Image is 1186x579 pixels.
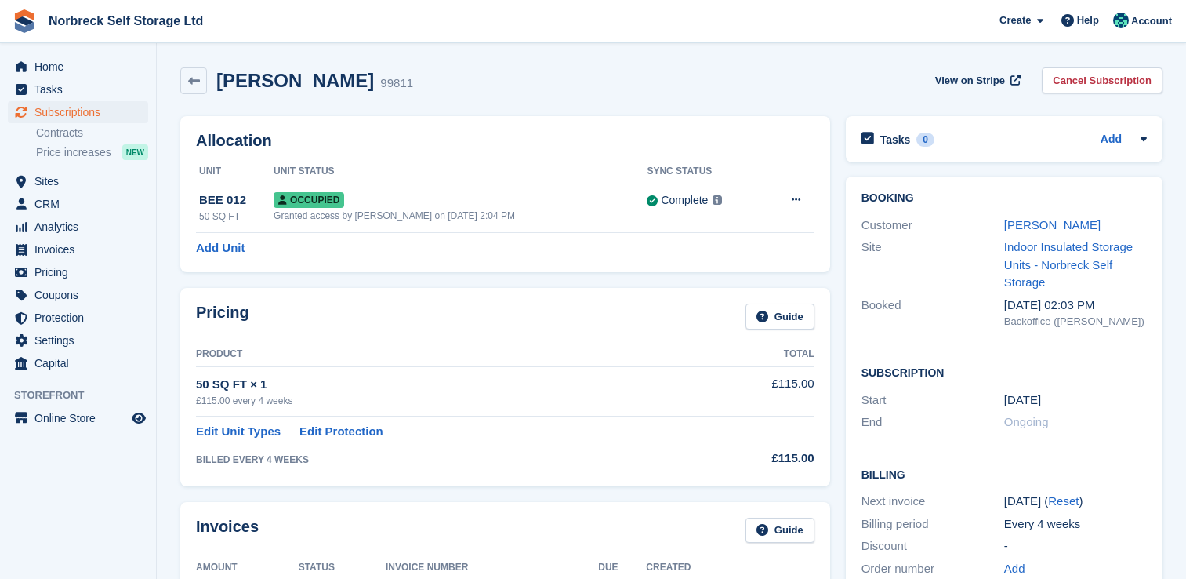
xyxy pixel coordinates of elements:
a: menu [8,101,148,123]
div: Booked [861,297,1004,330]
span: Subscriptions [34,101,129,123]
span: Settings [34,330,129,351]
span: Sites [34,170,129,192]
span: CRM [34,193,129,215]
div: Discount [861,537,1004,555]
th: Total [700,342,814,367]
span: Invoices [34,239,129,260]
span: Create [999,13,1031,28]
div: BEE 012 [199,191,274,209]
span: Home [34,56,129,78]
div: 50 SQ FT × 1 [196,376,700,394]
h2: Booking [861,192,1147,205]
h2: Billing [861,466,1147,482]
img: Sally King [1113,13,1129,28]
a: Edit Unit Types [196,423,281,441]
div: Every 4 weeks [1004,515,1147,533]
span: Coupons [34,284,129,306]
time: 2025-08-03 23:00:00 UTC [1004,391,1041,410]
th: Product [196,342,700,367]
a: Guide [745,304,814,330]
div: Order number [861,560,1004,578]
a: menu [8,330,148,351]
a: Indoor Insulated Storage Units - Norbreck Self Storage [1004,240,1133,289]
span: Protection [34,307,129,329]
h2: [PERSON_NAME] [216,70,374,91]
span: Analytics [34,216,129,238]
span: View on Stripe [935,73,1005,89]
span: Storefront [14,388,156,403]
a: menu [8,239,148,260]
h2: Pricing [196,304,249,330]
div: Next invoice [861,493,1004,511]
th: Unit [196,159,274,184]
h2: Allocation [196,132,814,150]
img: stora-icon-8386f47178a22dfd0bd8f6a31ec36ba5ce8667c1dd55bd0f319d3a0aa187defe.svg [13,9,36,33]
a: Price increases NEW [36,144,148,161]
a: Add [1004,560,1025,578]
a: menu [8,307,148,329]
div: Billing period [861,515,1004,533]
a: menu [8,170,148,192]
a: menu [8,407,148,429]
a: [PERSON_NAME] [1004,218,1101,231]
a: Guide [745,518,814,544]
div: 50 SQ FT [199,209,274,224]
span: Pricing [34,261,129,283]
a: Edit Protection [299,423,383,441]
div: NEW [122,144,148,160]
th: Sync Status [647,159,763,184]
a: Preview store [129,409,148,428]
a: menu [8,216,148,238]
a: menu [8,193,148,215]
div: End [861,413,1004,432]
div: £115.00 [700,450,814,468]
a: menu [8,352,148,374]
img: icon-info-grey-7440780725fd019a000dd9b08b2336e03edf1995a4989e88bcd33f0948082b44.svg [713,195,722,205]
a: View on Stripe [929,67,1024,93]
div: Granted access by [PERSON_NAME] on [DATE] 2:04 PM [274,209,647,223]
a: Contracts [36,126,148,140]
a: menu [8,78,148,100]
th: Unit Status [274,159,647,184]
div: Site [861,239,1004,292]
span: Tasks [34,78,129,100]
a: Cancel Subscription [1042,67,1162,93]
td: £115.00 [700,366,814,416]
a: Reset [1048,494,1079,508]
a: Add [1101,131,1122,149]
a: Add Unit [196,239,245,257]
div: - [1004,537,1147,555]
div: Backoffice ([PERSON_NAME]) [1004,314,1147,330]
a: Norbreck Self Storage Ltd [42,8,209,34]
span: Account [1131,13,1172,29]
span: Price increases [36,145,111,160]
div: [DATE] 02:03 PM [1004,297,1147,315]
div: 0 [916,133,934,147]
div: BILLED EVERY 4 WEEKS [196,453,700,467]
div: 99811 [380,75,413,93]
span: Ongoing [1004,415,1049,428]
div: Start [861,391,1004,410]
a: menu [8,56,148,78]
a: menu [8,261,148,283]
span: Online Store [34,407,129,429]
span: Occupied [274,192,344,208]
h2: Subscription [861,364,1147,380]
span: Capital [34,352,129,374]
div: Customer [861,217,1004,235]
a: menu [8,284,148,306]
div: £115.00 every 4 weeks [196,394,700,408]
div: Complete [661,192,708,209]
h2: Invoices [196,518,259,544]
span: Help [1077,13,1099,28]
div: [DATE] ( ) [1004,493,1147,511]
h2: Tasks [880,133,911,147]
